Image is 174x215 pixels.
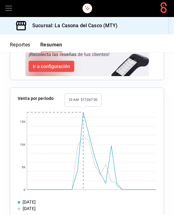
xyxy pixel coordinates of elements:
text: 0 [24,188,25,192]
h3: Sucursal: La Casona del Casco (MTY) [27,22,118,30]
button: open drawer [5,5,12,12]
div: [DATE] [23,199,36,206]
div: [DATE] [23,206,36,212]
button: Resumen [40,42,62,53]
div: navigation tabs [10,42,62,53]
text: 5K [22,166,26,169]
text: 15K [20,120,26,124]
text: 10K [20,143,26,147]
p: Venta por periodo [18,96,54,102]
button: Reportes [10,42,30,53]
